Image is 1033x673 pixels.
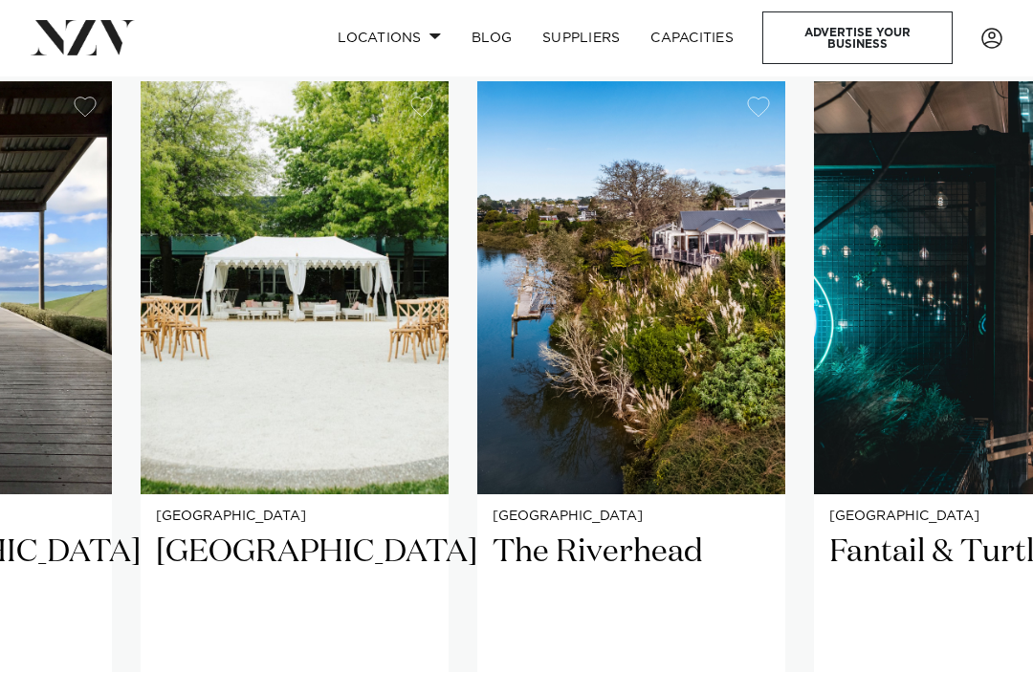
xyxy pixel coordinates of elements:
a: BLOG [456,18,527,59]
a: Advertise your business [762,12,953,65]
a: Locations [322,18,456,59]
a: Capacities [635,18,749,59]
img: nzv-logo.png [31,21,135,55]
small: [GEOGRAPHIC_DATA] [156,510,433,525]
a: SUPPLIERS [527,18,635,59]
h2: [GEOGRAPHIC_DATA] [156,532,433,657]
h2: The Riverhead [493,532,770,657]
small: [GEOGRAPHIC_DATA] [493,510,770,525]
